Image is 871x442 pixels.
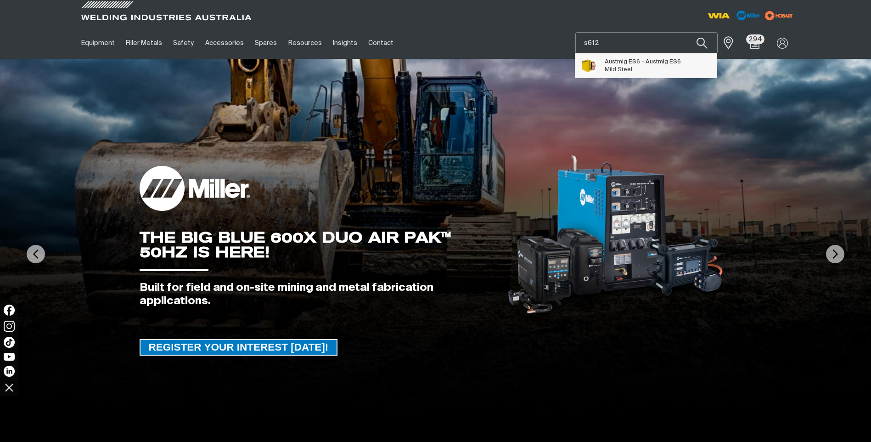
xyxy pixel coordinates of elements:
[76,27,616,59] nav: Main
[4,353,15,361] img: YouTube
[4,366,15,377] img: LinkedIn
[140,339,337,356] span: REGISTER YOUR INTEREST [DATE]!
[605,58,681,66] span: Austmig ES6 - Austmig ES6
[605,67,632,73] span: Mild Steel
[4,305,15,316] img: Facebook
[4,337,15,348] img: TikTok
[168,27,199,59] a: Safety
[686,32,718,54] button: Search products
[282,27,327,59] a: Resources
[76,27,120,59] a: Equipment
[327,27,363,59] a: Insights
[200,27,249,59] a: Accessories
[140,230,493,260] div: THE BIG BLUE 600X DUO AIR PAK™ 50HZ IS HERE!
[27,245,45,263] img: PrevArrow
[140,339,338,356] a: REGISTER YOUR INTEREST TODAY!
[249,27,282,59] a: Spares
[576,33,717,53] input: Product name or item number...
[826,245,844,263] img: NextArrow
[575,53,717,78] ul: Suggestions
[140,281,493,308] div: Built for field and on-site mining and metal fabrication applications.
[120,27,168,59] a: Filler Metals
[1,380,17,395] img: hide socials
[4,321,15,332] img: Instagram
[363,27,399,59] a: Contact
[762,9,796,23] img: miller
